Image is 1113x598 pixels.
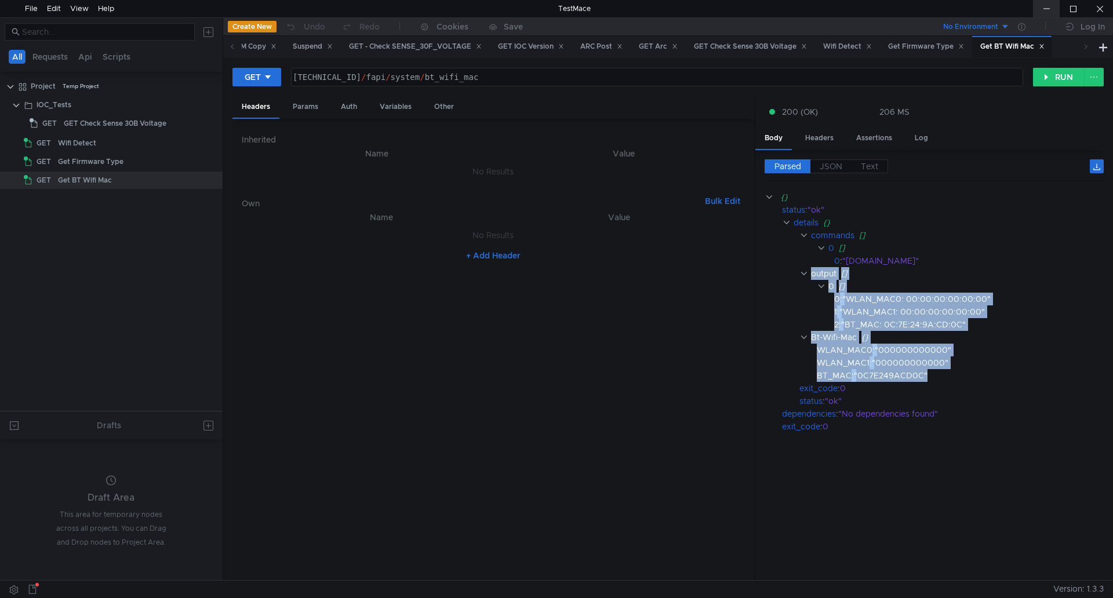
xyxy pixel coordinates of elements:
div: GET Check Sense 30B Voltage [64,115,166,132]
div: GET [245,71,261,83]
div: GET - Check SENSE_30F_VOLTAGE [349,41,482,53]
span: GET [42,115,57,132]
h6: Own [242,196,700,210]
th: Value [502,210,736,224]
span: Text [861,161,878,172]
div: [] [859,229,1090,242]
span: JSON [820,161,842,172]
th: Name [251,147,503,161]
span: 200 (OK) [782,105,818,118]
div: Auth [332,96,366,118]
div: [] [839,242,1088,254]
th: Value [503,147,745,161]
div: : [782,420,1104,433]
div: "WLAN_MAC1: 00:00:00:00:00:00" [839,305,1088,318]
div: 2 [834,318,839,331]
div: [] [841,267,1089,280]
div: output [811,267,836,280]
div: 206 MS [879,107,910,117]
div: : [834,254,1104,267]
nz-embed-empty: No Results [472,166,514,177]
button: All [9,50,26,64]
button: Create New [228,21,277,32]
span: Parsed [774,161,801,172]
button: No Environment [929,17,1010,36]
button: Redo [333,18,388,35]
span: GET [37,134,51,152]
div: Headers [796,127,843,149]
button: Undo [277,18,333,35]
div: : [817,369,1104,382]
div: : [817,344,1104,356]
span: GET [37,172,51,189]
div: "WLAN_MAC0: 00:00:00:00:00:00" [842,293,1088,305]
button: RUN [1033,68,1085,86]
div: "000000000000" [872,356,1090,369]
div: status [799,395,823,407]
div: Assertions [847,127,901,149]
div: Save [504,23,523,31]
div: : [834,305,1104,318]
div: "ok" [808,203,1089,216]
button: Api [75,50,96,64]
span: GET [37,153,51,170]
div: Drafts [97,418,121,432]
div: 0 [828,242,834,254]
div: 0 [834,293,840,305]
nz-embed-empty: No Results [472,230,514,240]
div: : [834,293,1104,305]
div: Undo [304,20,325,34]
div: Log In [1081,20,1105,34]
span: Version: 1.3.3 [1053,581,1104,597]
div: : [799,382,1104,395]
th: Name [260,210,502,224]
div: Get BT Wifi Mac [58,172,112,189]
div: "BT_MAC: 0C:7E:24:9A:CD:0C" [841,318,1088,331]
div: details [794,216,819,229]
div: Wifi Detect [58,134,96,152]
div: : [782,407,1104,420]
div: Params [283,96,328,118]
div: : [834,318,1104,331]
div: Get Firmware Type [888,41,964,53]
div: : [817,356,1104,369]
div: IOC_Tests [37,96,71,114]
div: Project [31,78,56,95]
div: exit_code [799,382,838,395]
button: Bulk Edit [700,194,745,208]
div: ARC Post [580,41,623,53]
div: GET Check Sense 30B Voltage [694,41,807,53]
div: Redo [359,20,380,34]
button: + Add Header [461,249,525,262]
div: 0 [840,382,1090,395]
div: Cookies [437,20,468,34]
input: Search... [22,25,188,38]
div: {} [861,331,1090,344]
div: GET Arc [639,41,678,53]
div: exit_code [782,420,820,433]
div: Log [905,127,937,149]
button: Scripts [99,50,134,64]
div: WLAN_MAC1 [817,356,870,369]
div: Bt-Wifi-Mac [811,331,857,344]
div: 0 [828,280,834,293]
div: Variables [370,96,421,118]
div: {} [781,191,1087,203]
div: {} [823,216,1089,229]
div: dependencies [782,407,836,420]
div: "ok" [825,395,1089,407]
div: Headers [232,96,279,119]
div: : [799,395,1104,407]
div: "No dependencies found" [838,407,1090,420]
button: GET [232,68,281,86]
div: : [782,203,1104,216]
div: Get BT Wifi Mac [980,41,1045,53]
div: 0 [834,254,840,267]
div: commands [811,229,854,242]
div: GET IOC Version [498,41,564,53]
div: 1 [834,305,837,318]
h6: Inherited [242,133,745,147]
div: [] [839,280,1088,293]
div: Other [425,96,463,118]
div: Get Firmware Type [58,153,123,170]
